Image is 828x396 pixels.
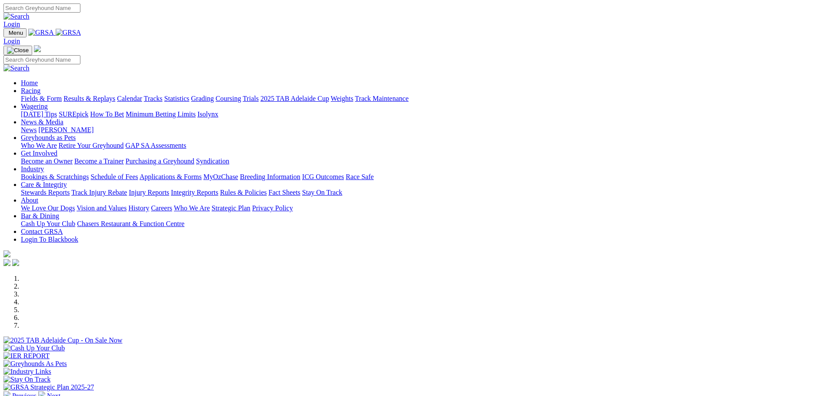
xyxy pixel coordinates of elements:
a: Industry [21,165,44,173]
a: Purchasing a Greyhound [126,157,194,165]
a: Careers [151,204,172,212]
a: SUREpick [59,110,88,118]
img: facebook.svg [3,259,10,266]
a: About [21,196,38,204]
a: Tracks [144,95,163,102]
a: Contact GRSA [21,228,63,235]
a: Bookings & Scratchings [21,173,89,180]
a: Injury Reports [129,189,169,196]
a: Bar & Dining [21,212,59,220]
img: logo-grsa-white.png [3,250,10,257]
a: Stay On Track [302,189,342,196]
div: Greyhounds as Pets [21,142,825,150]
a: Strategic Plan [212,204,250,212]
a: Home [21,79,38,87]
img: IER REPORT [3,352,50,360]
a: Become a Trainer [74,157,124,165]
a: [DATE] Tips [21,110,57,118]
img: 2025 TAB Adelaide Cup - On Sale Now [3,336,123,344]
a: Race Safe [346,173,373,180]
div: News & Media [21,126,825,134]
a: Calendar [117,95,142,102]
input: Search [3,55,80,64]
a: Racing [21,87,40,94]
a: Vision and Values [76,204,126,212]
img: GRSA [28,29,54,37]
img: GRSA Strategic Plan 2025-27 [3,383,94,391]
a: GAP SA Assessments [126,142,186,149]
a: Login [3,20,20,28]
a: ICG Outcomes [302,173,344,180]
a: Syndication [196,157,229,165]
a: MyOzChase [203,173,238,180]
div: Industry [21,173,825,181]
img: Close [7,47,29,54]
a: Isolynx [197,110,218,118]
a: Trials [243,95,259,102]
a: Coursing [216,95,241,102]
a: Greyhounds as Pets [21,134,76,141]
a: History [128,204,149,212]
a: Track Maintenance [355,95,409,102]
a: Privacy Policy [252,204,293,212]
a: 2025 TAB Adelaide Cup [260,95,329,102]
img: Search [3,13,30,20]
img: GRSA [56,29,81,37]
a: Grading [191,95,214,102]
a: Become an Owner [21,157,73,165]
a: Statistics [164,95,190,102]
a: Schedule of Fees [90,173,138,180]
a: Chasers Restaurant & Function Centre [77,220,184,227]
a: Fact Sheets [269,189,300,196]
input: Search [3,3,80,13]
a: Who We Are [21,142,57,149]
img: Search [3,64,30,72]
a: Fields & Form [21,95,62,102]
a: [PERSON_NAME] [38,126,93,133]
a: Wagering [21,103,48,110]
a: Cash Up Your Club [21,220,75,227]
a: Stewards Reports [21,189,70,196]
a: News & Media [21,118,63,126]
a: Login To Blackbook [21,236,78,243]
div: About [21,204,825,212]
button: Toggle navigation [3,28,27,37]
img: logo-grsa-white.png [34,45,41,52]
a: Track Injury Rebate [71,189,127,196]
a: Rules & Policies [220,189,267,196]
a: Minimum Betting Limits [126,110,196,118]
a: We Love Our Dogs [21,204,75,212]
div: Bar & Dining [21,220,825,228]
button: Toggle navigation [3,46,32,55]
img: Industry Links [3,368,51,376]
img: Stay On Track [3,376,50,383]
img: Cash Up Your Club [3,344,65,352]
a: Weights [331,95,353,102]
a: Integrity Reports [171,189,218,196]
img: twitter.svg [12,259,19,266]
a: How To Bet [90,110,124,118]
a: Get Involved [21,150,57,157]
img: Greyhounds As Pets [3,360,67,368]
a: Applications & Forms [140,173,202,180]
a: News [21,126,37,133]
a: Results & Replays [63,95,115,102]
a: Login [3,37,20,45]
div: Racing [21,95,825,103]
div: Get Involved [21,157,825,165]
span: Menu [9,30,23,36]
div: Wagering [21,110,825,118]
div: Care & Integrity [21,189,825,196]
a: Who We Are [174,204,210,212]
a: Care & Integrity [21,181,67,188]
a: Breeding Information [240,173,300,180]
a: Retire Your Greyhound [59,142,124,149]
